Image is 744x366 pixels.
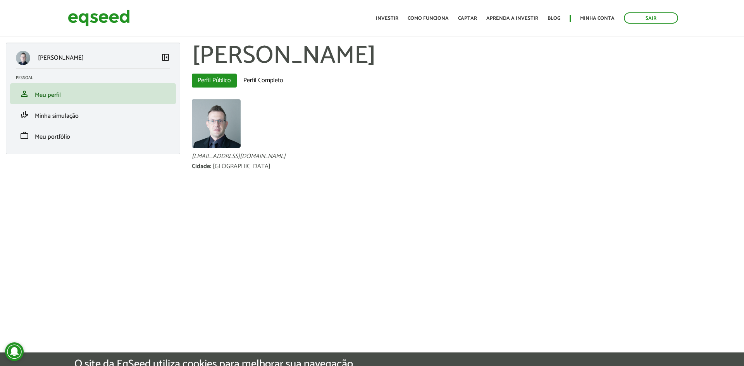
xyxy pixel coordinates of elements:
a: Blog [548,16,560,21]
span: : [210,161,211,172]
span: finance_mode [20,110,29,119]
li: Meu portfólio [10,125,176,146]
div: [GEOGRAPHIC_DATA] [213,163,270,170]
a: personMeu perfil [16,89,170,98]
img: EqSeed [68,8,130,28]
a: Como funciona [408,16,449,21]
img: Foto de André Lullis Pacheco [192,99,241,148]
a: Captar [458,16,477,21]
a: Sair [624,12,678,24]
a: workMeu portfólio [16,131,170,140]
div: Cidade [192,163,213,170]
span: person [20,89,29,98]
span: Minha simulação [35,111,79,121]
h1: [PERSON_NAME] [192,43,738,70]
a: Colapsar menu [161,53,170,64]
a: Minha conta [580,16,615,21]
div: [EMAIL_ADDRESS][DOMAIN_NAME] [192,153,738,160]
a: Aprenda a investir [486,16,538,21]
span: Meu portfólio [35,132,70,142]
a: Ver perfil do usuário. [192,99,241,148]
span: work [20,131,29,140]
h2: Pessoal [16,76,176,80]
span: Meu perfil [35,90,61,100]
a: Perfil Público [192,74,237,88]
li: Minha simulação [10,104,176,125]
li: Meu perfil [10,83,176,104]
a: Investir [376,16,398,21]
span: left_panel_close [161,53,170,62]
a: Perfil Completo [238,74,289,88]
a: finance_modeMinha simulação [16,110,170,119]
p: [PERSON_NAME] [38,54,84,62]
